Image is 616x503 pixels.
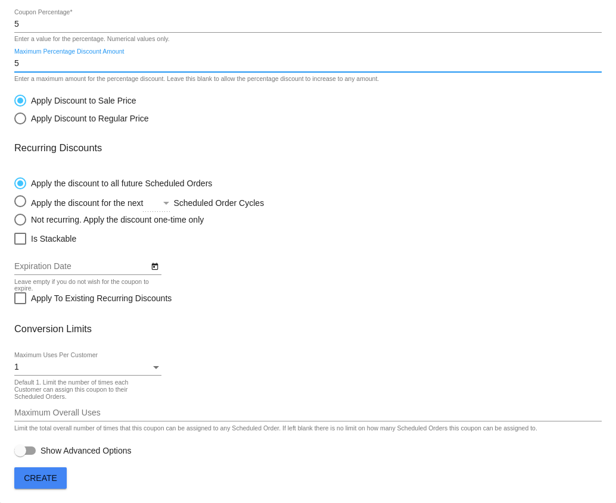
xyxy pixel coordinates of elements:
span: Show Advanced Options [41,445,132,457]
h3: Conversion Limits [14,323,602,335]
div: Apply Discount to Sale Price [26,96,136,105]
div: Not recurring. Apply the discount one-time only [26,215,204,224]
mat-radio-group: Select an option [14,89,149,124]
input: Expiration Date [14,262,149,271]
div: Limit the total overall number of times that this coupon can be assigned to any Scheduled Order. ... [14,425,537,432]
input: Maximum Percentage Discount Amount [14,59,602,68]
mat-radio-group: Select an option [14,171,343,226]
span: Create [24,473,57,483]
div: Enter a value for the percentage. Numerical values only. [14,36,170,43]
h3: Recurring Discounts [14,142,602,154]
input: Coupon Percentage [14,20,602,29]
button: Open calendar [149,260,161,272]
div: Leave empty if you do not wish for the coupon to expire. [14,279,155,293]
input: Maximum Overall Uses [14,408,602,418]
span: Apply To Existing Recurring Discounts [31,291,172,305]
div: Apply the discount for the next Scheduled Order Cycles [26,195,343,208]
div: Default 1. Limit the number of times each Customer can assign this coupon to their Scheduled Orders. [14,379,155,400]
span: Is Stackable [31,232,76,246]
div: Apply the discount to all future Scheduled Orders [26,179,212,188]
button: Create [14,467,67,489]
div: Apply Discount to Regular Price [26,114,149,123]
div: Enter a maximum amount for the percentage discount. Leave this blank to allow the percentage disc... [14,76,379,83]
span: 1 [14,362,19,371]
